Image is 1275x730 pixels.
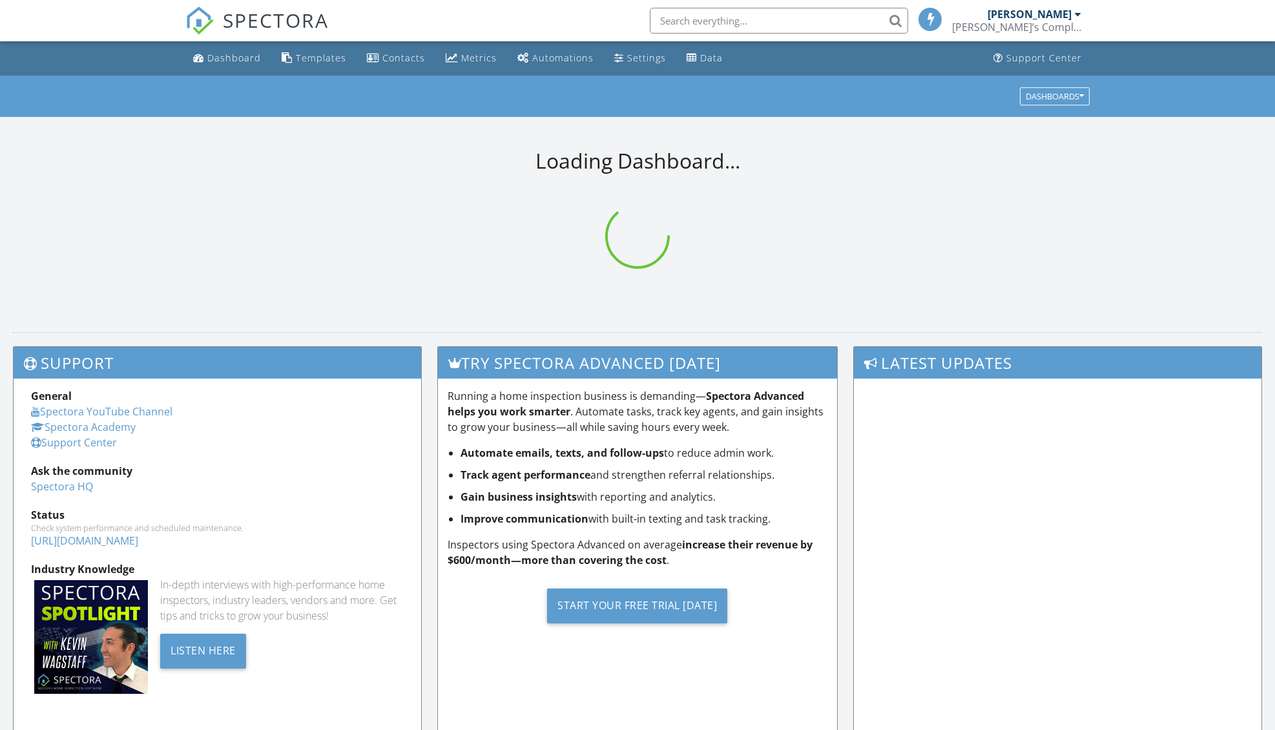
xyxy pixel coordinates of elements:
div: Check system performance and scheduled maintenance. [31,523,404,533]
li: to reduce admin work. [461,445,828,461]
a: Spectora Academy [31,420,136,434]
strong: Improve communication [461,512,588,526]
a: Support Center [31,435,117,450]
p: Inspectors using Spectora Advanced on average . [448,537,828,568]
div: In-depth interviews with high-performance home inspectors, industry leaders, vendors and more. Ge... [160,577,403,623]
p: Running a home inspection business is demanding— . Automate tasks, track key agents, and gain ins... [448,388,828,435]
button: Dashboards [1020,87,1090,105]
div: [PERSON_NAME] [988,8,1072,21]
strong: Gain business insights [461,490,577,504]
a: Data [681,47,728,70]
a: Contacts [362,47,430,70]
a: Dashboard [188,47,266,70]
div: Settings [627,52,666,64]
strong: increase their revenue by $600/month—more than covering the cost [448,537,813,567]
li: and strengthen referral relationships. [461,467,828,483]
strong: Automate emails, texts, and follow-ups [461,446,664,460]
a: Settings [609,47,671,70]
div: Status [31,507,404,523]
img: The Best Home Inspection Software - Spectora [185,6,214,35]
a: Support Center [988,47,1087,70]
div: Contacts [382,52,425,64]
span: SPECTORA [223,6,329,34]
a: Metrics [441,47,502,70]
h3: Latest Updates [854,347,1261,379]
a: Listen Here [160,643,246,657]
li: with reporting and analytics. [461,489,828,505]
h3: Support [14,347,421,379]
div: Tom’s Complete Construction [952,21,1081,34]
div: Industry Knowledge [31,561,404,577]
h3: Try spectora advanced [DATE] [438,347,838,379]
a: Automations (Basic) [512,47,599,70]
input: Search everything... [650,8,908,34]
div: Dashboards [1026,92,1084,101]
div: Dashboard [207,52,261,64]
a: Templates [276,47,351,70]
div: Listen Here [160,634,246,669]
a: SPECTORA [185,17,329,45]
div: Start Your Free Trial [DATE] [547,589,727,623]
div: Automations [532,52,594,64]
div: Templates [296,52,346,64]
strong: Spectora Advanced helps you work smarter [448,389,804,419]
strong: Track agent performance [461,468,590,482]
div: Support Center [1006,52,1082,64]
a: Spectora HQ [31,479,93,494]
div: Metrics [461,52,497,64]
a: Start Your Free Trial [DATE] [448,578,828,633]
a: Spectora YouTube Channel [31,404,172,419]
a: [URL][DOMAIN_NAME] [31,534,138,548]
div: Data [700,52,723,64]
div: Ask the community [31,463,404,479]
img: Spectoraspolightmain [34,580,148,694]
li: with built-in texting and task tracking. [461,511,828,527]
strong: General [31,389,72,403]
